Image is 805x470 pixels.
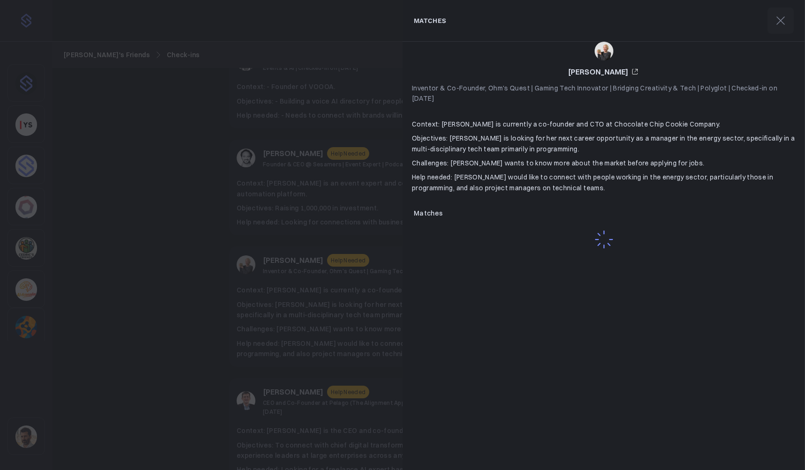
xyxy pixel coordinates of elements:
h5: MATCHES [414,15,446,26]
p: Context: [PERSON_NAME] is currently a co-founder and CTO at Chocolate Chip Cookie Company. [412,119,796,129]
img: 80db52ac4de37d4b2f4843825140feec1ba0c2f7.jpg [595,42,613,60]
p: Challenges: [PERSON_NAME] wants to know more about the market before applying for jobs. [412,158,796,168]
p: Objectives: [PERSON_NAME] is looking for her next career opportunity as a manager in the energy s... [412,133,796,154]
a: [PERSON_NAME] [568,66,640,77]
p: Help needed: [PERSON_NAME] would like to connect with people working in the energy sector, partic... [412,172,796,193]
p: Inventor & Co-Founder, Ohm's Quest | Gaming Tech Innovator | Bridging Creativity & Tech | Polyglo... [412,83,796,104]
p: Matches [414,208,794,218]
